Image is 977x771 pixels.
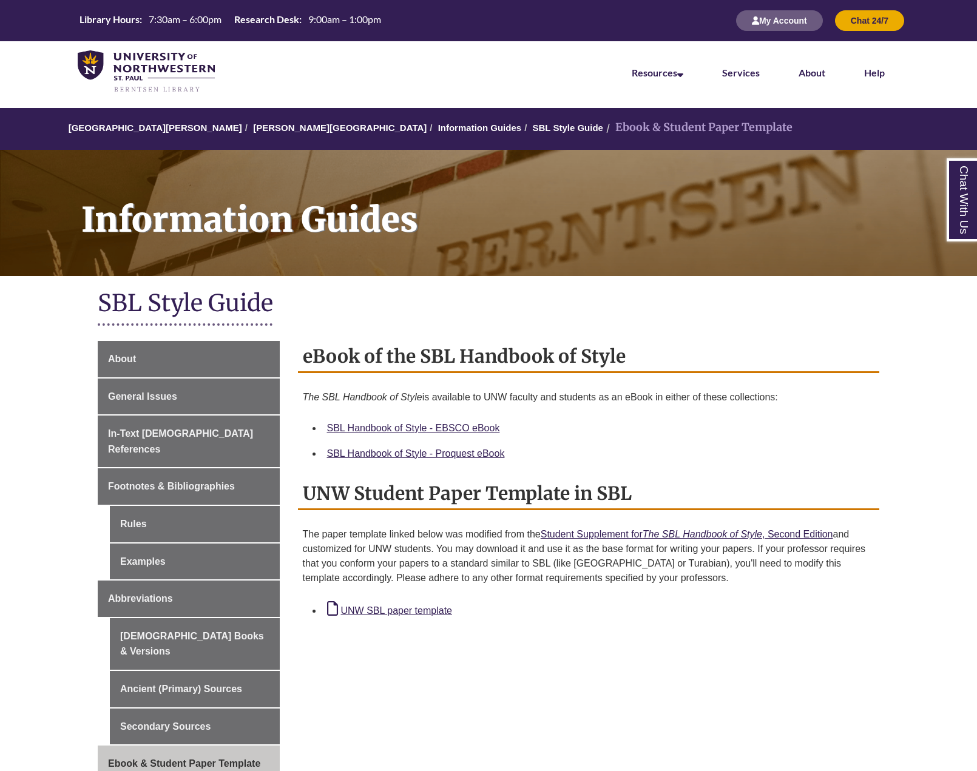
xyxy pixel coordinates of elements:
[327,605,452,616] a: UNW SBL paper template
[835,15,904,25] a: Chat 24/7
[110,506,280,542] a: Rules
[253,123,427,133] a: [PERSON_NAME][GEOGRAPHIC_DATA]
[108,391,177,402] span: General Issues
[108,481,235,491] span: Footnotes & Bibliographies
[110,709,280,745] a: Secondary Sources
[98,288,879,320] h1: SBL Style Guide
[303,392,422,402] em: The SBL Handbook of Style
[438,123,522,133] a: Information Guides
[108,354,136,364] span: About
[98,468,280,505] a: Footnotes & Bibliographies
[98,416,280,467] a: In-Text [DEMOGRAPHIC_DATA] References
[298,478,880,510] h2: UNW Student Paper Template in SBL
[308,13,381,25] span: 9:00am – 1:00pm
[799,67,825,78] a: About
[75,13,386,28] table: Hours Today
[75,13,386,29] a: Hours Today
[303,522,875,590] p: The paper template linked below was modified from the and customized for UNW students. You may do...
[149,13,221,25] span: 7:30am – 6:00pm
[98,581,280,617] a: Abbreviations
[327,448,505,459] a: SBL Handbook of Style - Proquest eBook
[98,379,280,415] a: General Issues
[835,10,904,31] button: Chat 24/7
[110,671,280,707] a: Ancient (Primary) Sources
[69,123,242,133] a: [GEOGRAPHIC_DATA][PERSON_NAME]
[864,67,885,78] a: Help
[632,67,683,78] a: Resources
[541,529,833,539] a: Student Supplement forThe SBL Handbook of Style, Second Edition
[736,15,823,25] a: My Account
[108,593,173,604] span: Abbreviations
[78,50,215,94] img: UNWSP Library Logo
[532,123,603,133] a: SBL Style Guide
[110,618,280,670] a: [DEMOGRAPHIC_DATA] Books & Versions
[736,10,823,31] button: My Account
[603,119,793,136] li: Ebook & Student Paper Template
[229,13,303,26] th: Research Desk:
[75,13,144,26] th: Library Hours:
[108,428,253,454] span: In-Text [DEMOGRAPHIC_DATA] References
[722,67,760,78] a: Services
[327,423,500,433] a: SBL Handbook of Style - EBSCO eBook
[110,544,280,580] a: Examples
[298,341,880,373] h2: eBook of the SBL Handbook of Style
[68,150,977,260] h1: Information Guides
[643,529,762,539] em: The SBL Handbook of Style
[98,341,280,377] a: About
[108,758,260,769] span: Ebook & Student Paper Template
[303,385,875,409] p: is available to UNW faculty and students as an eBook in either of these collections:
